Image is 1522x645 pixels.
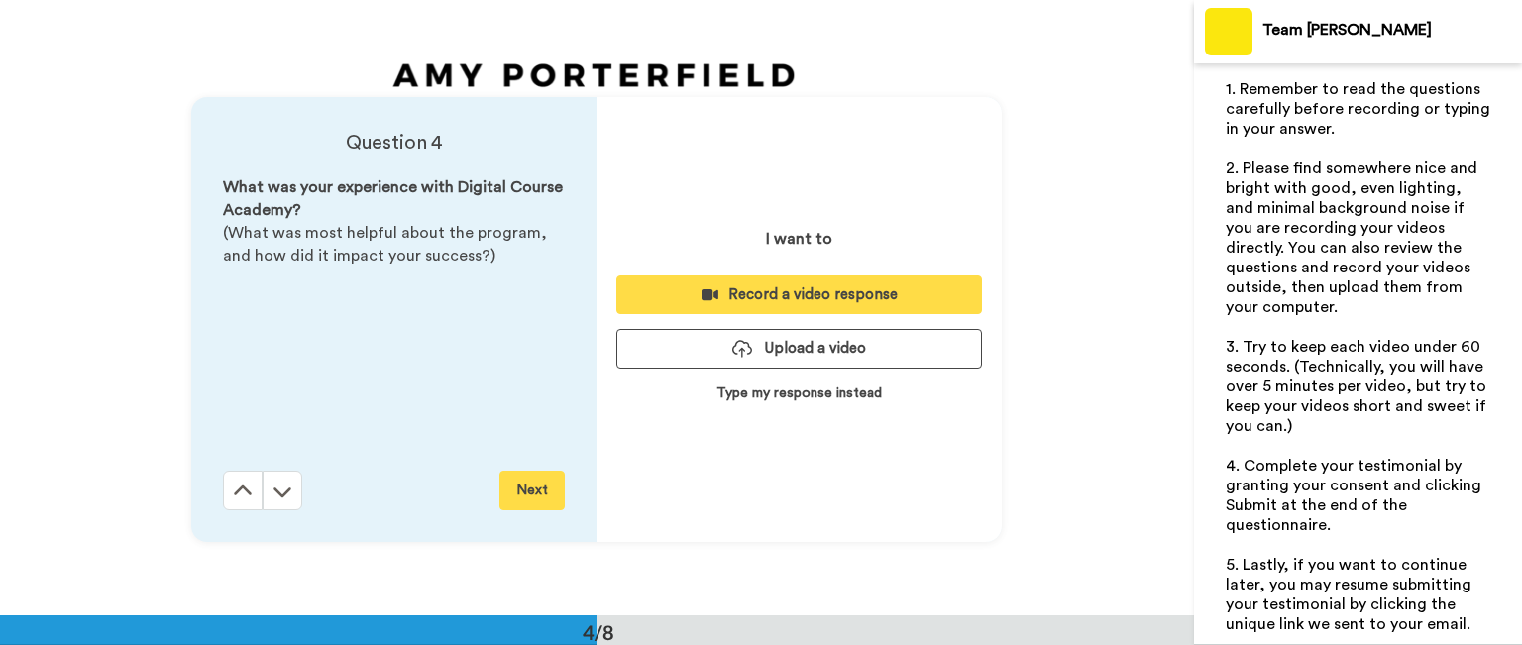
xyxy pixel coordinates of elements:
span: 5. Lastly, if you want to continue later, you may resume submitting your testimonial by clicking ... [1226,557,1475,632]
div: Record a video response [632,284,966,305]
button: Upload a video [616,329,982,368]
button: Record a video response [616,275,982,314]
span: 1. Remember to read the questions carefully before recording or typing in your answer. [1226,81,1494,137]
div: Team [PERSON_NAME] [1262,21,1521,40]
p: Type my response instead [716,383,882,403]
button: Next [499,471,565,510]
img: Profile Image [1205,8,1252,55]
p: I want to [766,227,832,251]
span: What was your experience with Digital Course Academy? [223,179,567,218]
span: (What was most helpful about the program, and how did it impact your success?) [223,225,551,264]
span: 4. Complete your testimonial by granting your consent and clicking Submit at the end of the quest... [1226,458,1485,533]
span: 3. Try to keep each video under 60 seconds. (Technically, you will have over 5 minutes per video,... [1226,339,1490,434]
h4: Question 4 [223,129,565,157]
span: 2. Please find somewhere nice and bright with good, even lighting, and minimal background noise i... [1226,161,1481,315]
